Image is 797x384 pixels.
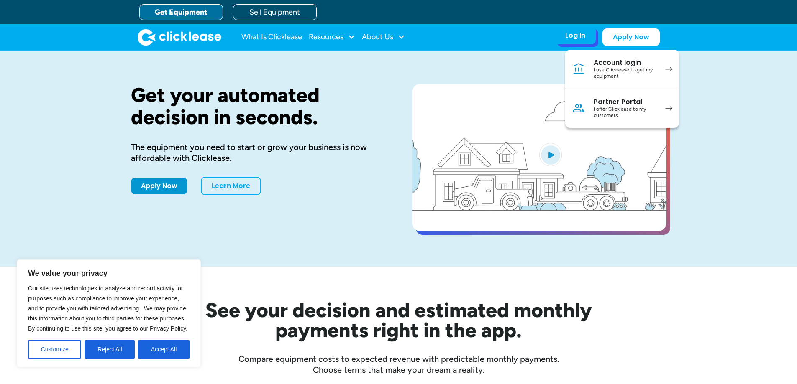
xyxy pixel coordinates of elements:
[362,29,405,46] div: About Us
[17,259,201,367] div: We value your privacy
[131,84,385,128] h1: Get your automated decision in seconds.
[138,29,221,46] img: Clicklease logo
[85,340,135,359] button: Reject All
[131,353,666,375] div: Compare equipment costs to expected revenue with predictable monthly payments. Choose terms that ...
[665,106,672,111] img: arrow
[131,142,385,163] div: The equipment you need to start or grow your business is now affordable with Clicklease.
[309,29,355,46] div: Resources
[565,31,585,40] div: Log In
[28,285,187,332] span: Our site uses technologies to analyze and record activity for purposes such as compliance to impr...
[594,67,657,80] div: I use Clicklease to get my equipment
[412,84,666,231] a: open lightbox
[28,340,81,359] button: Customize
[594,98,657,106] div: Partner Portal
[138,29,221,46] a: home
[138,340,190,359] button: Accept All
[594,106,657,119] div: I offer Clicklease to my customers.
[241,29,302,46] a: What Is Clicklease
[565,89,679,128] a: Partner PortalI offer Clicklease to my customers.
[139,4,223,20] a: Get Equipment
[594,58,657,67] div: Account login
[572,62,585,76] img: Bank icon
[233,4,317,20] a: Sell Equipment
[565,50,679,89] a: Account loginI use Clicklease to get my equipment
[131,178,187,194] a: Apply Now
[572,102,585,115] img: Person icon
[164,300,633,340] h2: See your decision and estimated monthly payments right in the app.
[565,50,679,128] nav: Log In
[201,177,261,195] a: Learn More
[539,143,562,166] img: Blue play button logo on a light blue circular background
[28,268,190,278] p: We value your privacy
[602,28,660,46] a: Apply Now
[665,67,672,71] img: arrow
